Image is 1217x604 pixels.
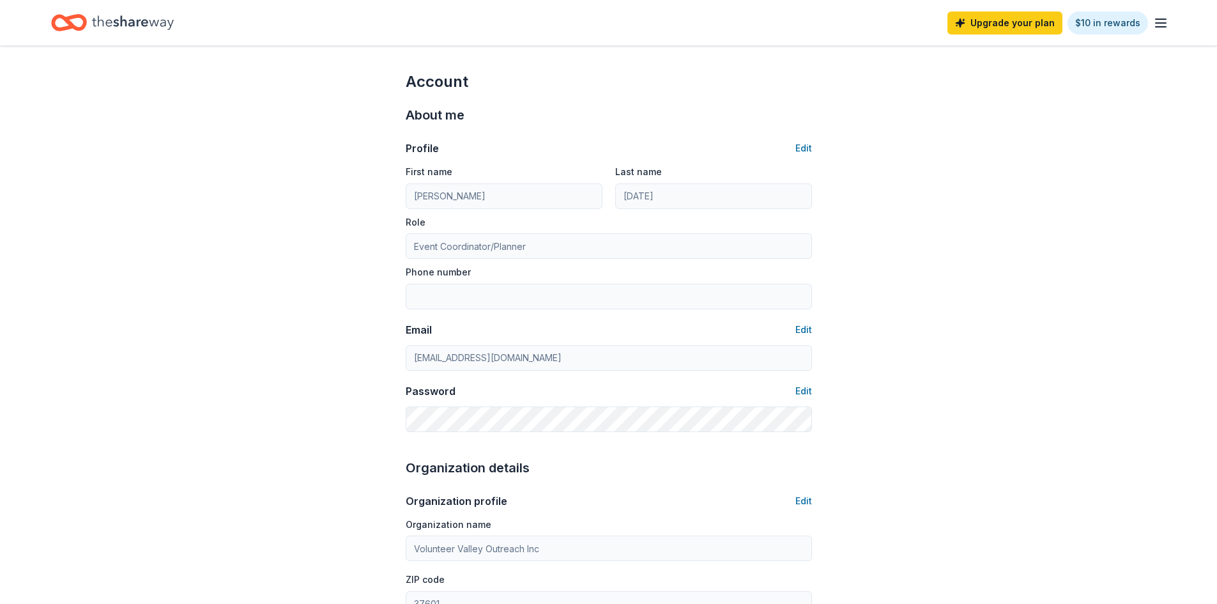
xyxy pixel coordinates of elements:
label: Last name [615,166,662,178]
label: Role [406,216,425,229]
button: Edit [795,383,812,399]
button: Edit [795,322,812,337]
div: Profile [406,141,439,156]
a: $10 in rewards [1068,12,1148,35]
div: Email [406,322,432,337]
div: Account [406,72,812,92]
a: Upgrade your plan [947,12,1062,35]
label: Phone number [406,266,471,279]
button: Edit [795,493,812,509]
div: Organization details [406,458,812,478]
div: About me [406,105,812,125]
label: First name [406,166,452,178]
label: ZIP code [406,573,445,586]
button: Edit [795,141,812,156]
div: Organization profile [406,493,507,509]
div: Password [406,383,455,399]
a: Home [51,8,174,38]
label: Organization name [406,518,491,531]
